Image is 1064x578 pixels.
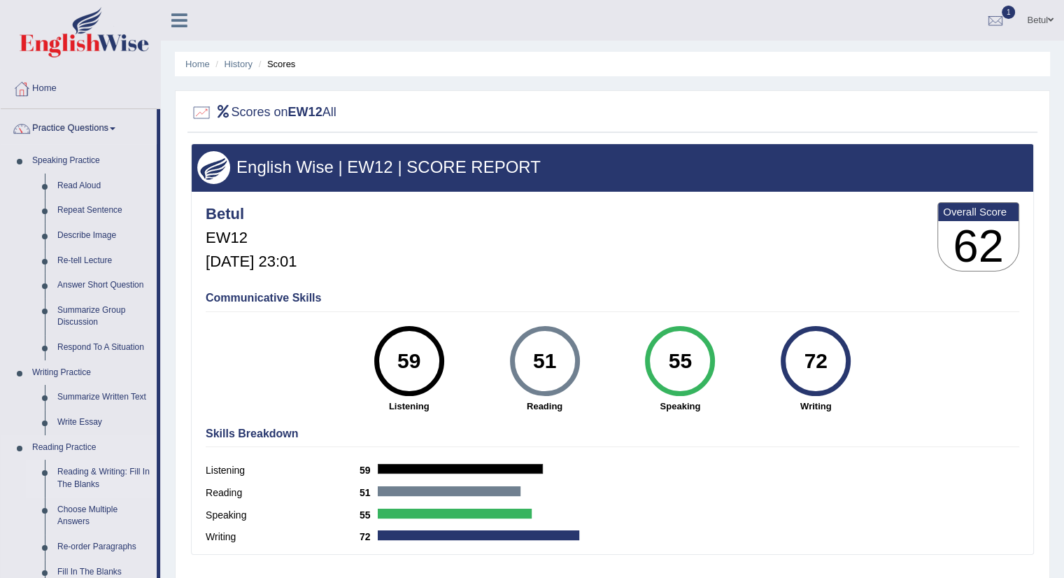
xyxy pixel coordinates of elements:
[1,109,157,144] a: Practice Questions
[360,509,378,521] b: 55
[619,400,741,413] strong: Speaking
[51,535,157,560] a: Re-order Paragraphs
[206,486,360,500] label: Reading
[484,400,606,413] strong: Reading
[519,332,570,390] div: 51
[197,151,230,184] img: wings.png
[206,230,297,246] h5: EW12
[51,174,157,199] a: Read Aloud
[51,498,157,535] a: Choose Multiple Answers
[51,248,157,274] a: Re-tell Lecture
[185,59,210,69] a: Home
[206,508,360,523] label: Speaking
[197,158,1028,176] h3: English Wise | EW12 | SCORE REPORT
[191,102,336,123] h2: Scores on All
[943,206,1014,218] b: Overall Score
[790,332,842,390] div: 72
[360,465,378,476] b: 59
[51,273,157,298] a: Answer Short Question
[288,105,322,119] b: EW12
[1,69,160,104] a: Home
[206,292,1019,304] h4: Communicative Skills
[225,59,253,69] a: History
[206,530,360,544] label: Writing
[383,332,434,390] div: 59
[51,335,157,360] a: Respond To A Situation
[206,428,1019,440] h4: Skills Breakdown
[51,223,157,248] a: Describe Image
[51,410,157,435] a: Write Essay
[755,400,877,413] strong: Writing
[26,360,157,386] a: Writing Practice
[51,198,157,223] a: Repeat Sentence
[1002,6,1016,19] span: 1
[51,385,157,410] a: Summarize Written Text
[51,460,157,497] a: Reading & Writing: Fill In The Blanks
[206,206,297,223] h4: Betul
[51,298,157,335] a: Summarize Group Discussion
[26,435,157,460] a: Reading Practice
[206,253,297,270] h5: [DATE] 23:01
[206,463,360,478] label: Listening
[348,400,470,413] strong: Listening
[26,148,157,174] a: Speaking Practice
[360,531,378,542] b: 72
[938,221,1019,272] h3: 62
[255,57,296,71] li: Scores
[655,332,706,390] div: 55
[360,487,378,498] b: 51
